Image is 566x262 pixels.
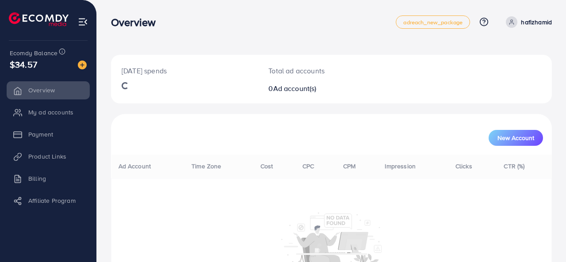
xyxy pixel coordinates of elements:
[122,65,247,76] p: [DATE] spends
[489,130,543,146] button: New Account
[10,58,37,71] span: $34.57
[521,17,552,27] p: hafizhamid
[403,19,463,25] span: adreach_new_package
[111,16,163,29] h3: Overview
[273,84,317,93] span: Ad account(s)
[9,12,69,26] img: logo
[268,84,357,93] h2: 0
[497,135,534,141] span: New Account
[78,61,87,69] img: image
[396,15,470,29] a: adreach_new_package
[268,65,357,76] p: Total ad accounts
[10,49,57,57] span: Ecomdy Balance
[502,16,552,28] a: hafizhamid
[78,17,88,27] img: menu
